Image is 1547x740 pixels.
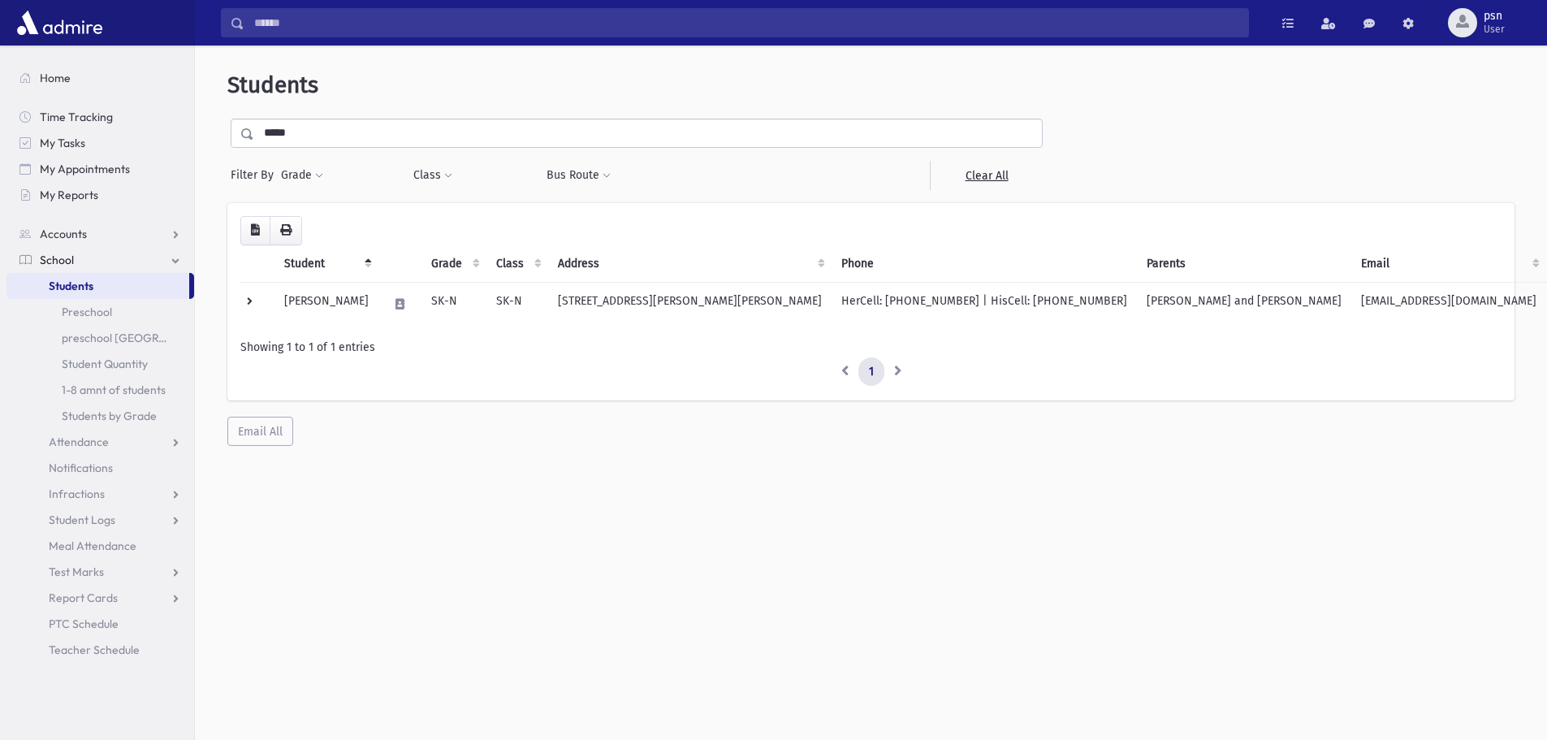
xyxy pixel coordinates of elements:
span: Home [40,71,71,85]
img: AdmirePro [13,6,106,39]
th: Grade: activate to sort column ascending [421,245,486,283]
span: User [1484,23,1505,36]
button: Email All [227,417,293,446]
a: 1-8 amnt of students [6,377,194,403]
a: Test Marks [6,559,194,585]
span: Infractions [49,487,105,501]
a: Infractions [6,481,194,507]
span: Students [227,71,318,98]
td: [EMAIL_ADDRESS][DOMAIN_NAME] [1351,282,1546,326]
span: PTC Schedule [49,617,119,631]
span: My Tasks [40,136,85,150]
span: Time Tracking [40,110,113,124]
span: Report Cards [49,591,118,605]
a: Accounts [6,221,194,247]
span: Student Logs [49,513,115,527]
a: Notifications [6,455,194,481]
a: 1 [858,357,884,387]
td: [PERSON_NAME] and [PERSON_NAME] [1137,282,1351,326]
a: preschool [GEOGRAPHIC_DATA] [6,325,194,351]
a: Student Quantity [6,351,194,377]
a: Time Tracking [6,104,194,130]
td: [STREET_ADDRESS][PERSON_NAME][PERSON_NAME] [548,282,832,326]
span: psn [1484,10,1505,23]
a: Students by Grade [6,403,194,429]
td: [PERSON_NAME] [274,282,378,326]
th: Student: activate to sort column descending [274,245,378,283]
span: Attendance [49,435,109,449]
span: Test Marks [49,565,104,579]
span: Accounts [40,227,87,241]
span: Filter By [231,167,280,184]
th: Address: activate to sort column ascending [548,245,832,283]
span: School [40,253,74,267]
a: Attendance [6,429,194,455]
span: My Reports [40,188,98,202]
span: Teacher Schedule [49,643,140,657]
a: Clear All [930,161,1043,190]
span: My Appointments [40,162,130,176]
a: Student Logs [6,507,194,533]
th: Phone [832,245,1137,283]
a: My Appointments [6,156,194,182]
a: Home [6,65,194,91]
button: Class [413,161,453,190]
a: School [6,247,194,273]
a: My Tasks [6,130,194,156]
td: SK-N [486,282,548,326]
th: Class: activate to sort column ascending [486,245,548,283]
a: Preschool [6,299,194,325]
a: Report Cards [6,585,194,611]
th: Email: activate to sort column ascending [1351,245,1546,283]
span: Notifications [49,461,113,475]
a: PTC Schedule [6,611,194,637]
a: Students [6,273,189,299]
button: Grade [280,161,324,190]
a: Teacher Schedule [6,637,194,663]
td: HerCell: [PHONE_NUMBER] | HisCell: [PHONE_NUMBER] [832,282,1137,326]
div: Showing 1 to 1 of 1 entries [240,339,1502,356]
td: SK-N [421,282,486,326]
a: Meal Attendance [6,533,194,559]
input: Search [244,8,1248,37]
button: Bus Route [546,161,611,190]
span: Meal Attendance [49,539,136,553]
span: Students [49,279,93,293]
th: Parents [1137,245,1351,283]
button: CSV [240,216,270,245]
button: Print [270,216,302,245]
a: My Reports [6,182,194,208]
